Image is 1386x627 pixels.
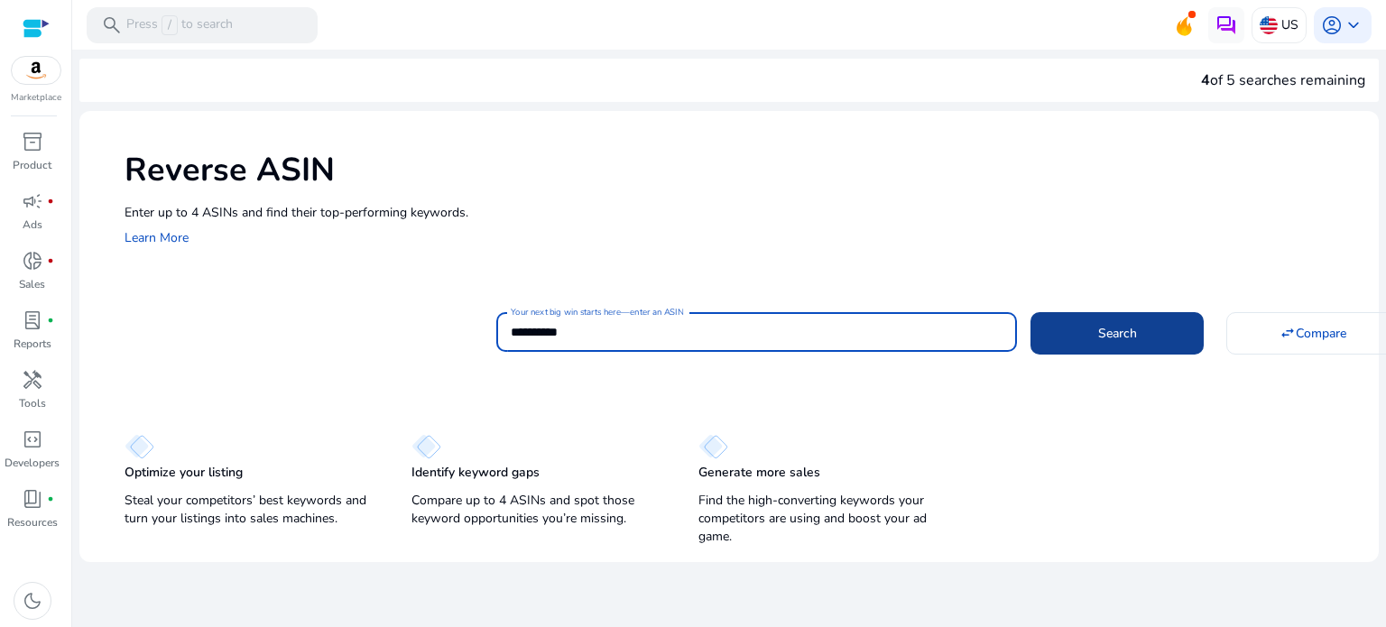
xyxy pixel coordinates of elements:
[698,434,728,459] img: diamond.svg
[22,369,43,391] span: handyman
[19,395,46,411] p: Tools
[47,198,54,205] span: fiber_manual_record
[125,151,1361,189] h1: Reverse ASIN
[1201,70,1210,90] span: 4
[7,514,58,530] p: Resources
[19,276,45,292] p: Sales
[698,492,949,546] p: Find the high-converting keywords your competitors are using and boost your ad game.
[125,229,189,246] a: Learn More
[23,217,42,233] p: Ads
[22,488,43,510] span: book_4
[101,14,123,36] span: search
[11,91,61,105] p: Marketplace
[22,250,43,272] span: donut_small
[47,257,54,264] span: fiber_manual_record
[22,429,43,450] span: code_blocks
[411,434,441,459] img: diamond.svg
[1201,69,1365,91] div: of 5 searches remaining
[13,157,51,173] p: Product
[5,455,60,471] p: Developers
[22,590,43,612] span: dark_mode
[47,317,54,324] span: fiber_manual_record
[411,492,662,528] p: Compare up to 4 ASINs and spot those keyword opportunities you’re missing.
[1098,324,1137,343] span: Search
[1343,14,1364,36] span: keyboard_arrow_down
[1030,312,1204,354] button: Search
[125,464,243,482] p: Optimize your listing
[125,434,154,459] img: diamond.svg
[125,492,375,528] p: Steal your competitors’ best keywords and turn your listings into sales machines.
[1280,325,1296,341] mat-icon: swap_horiz
[126,15,233,35] p: Press to search
[22,309,43,331] span: lab_profile
[698,464,820,482] p: Generate more sales
[47,495,54,503] span: fiber_manual_record
[1281,9,1298,41] p: US
[1296,324,1346,343] span: Compare
[125,203,1361,222] p: Enter up to 4 ASINs and find their top-performing keywords.
[22,190,43,212] span: campaign
[162,15,178,35] span: /
[511,306,683,318] mat-label: Your next big win starts here—enter an ASIN
[1260,16,1278,34] img: us.svg
[12,57,60,84] img: amazon.svg
[411,464,540,482] p: Identify keyword gaps
[14,336,51,352] p: Reports
[1321,14,1343,36] span: account_circle
[22,131,43,152] span: inventory_2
